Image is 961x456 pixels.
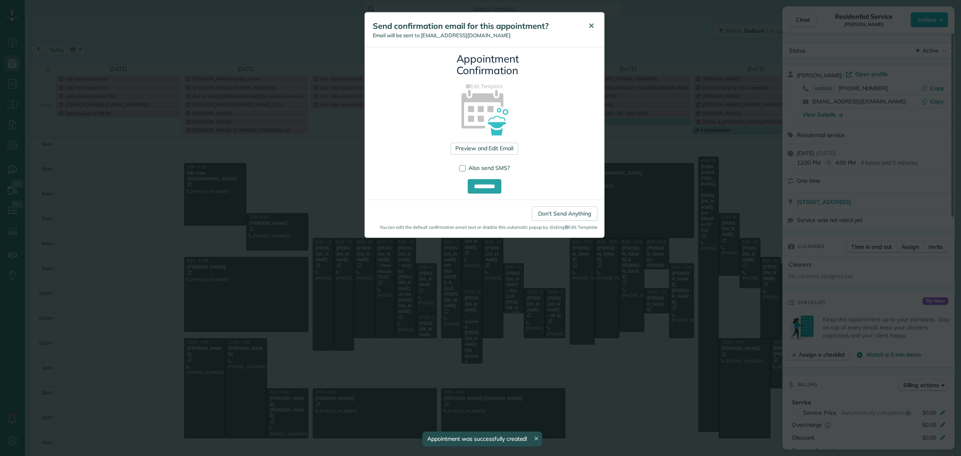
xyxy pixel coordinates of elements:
[468,164,510,172] span: Also send SMS?
[373,20,577,32] h5: Send confirmation email for this appointment?
[371,83,598,90] a: Edit Template
[450,143,518,155] a: Preview and Edit Email
[532,206,597,221] a: Don't Send Anything
[588,21,594,30] span: ✕
[373,32,511,38] span: Email will be sent to [EMAIL_ADDRESS][DOMAIN_NAME]
[372,224,597,230] small: You can edit the default confirmation email text or disable this automatic popup by clicking Edit...
[448,76,520,147] img: appointment_confirmation_icon-141e34405f88b12ade42628e8c248340957700ab75a12ae832a8710e9b578dc5.png
[422,432,543,446] div: Appointment was successfully created!
[456,53,513,76] h3: Appointment Confirmation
